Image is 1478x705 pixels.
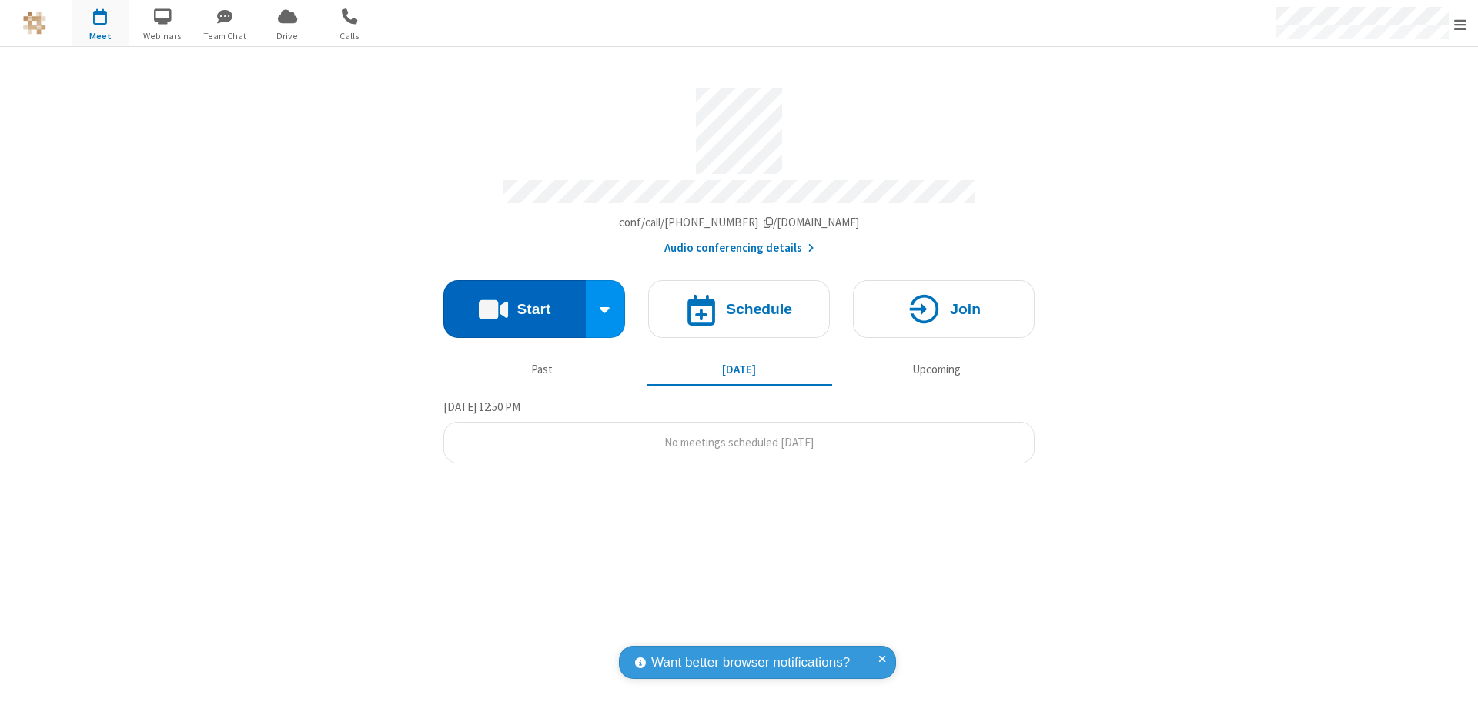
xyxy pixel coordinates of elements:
[450,355,635,384] button: Past
[517,302,550,316] h4: Start
[443,76,1035,257] section: Account details
[443,398,1035,464] section: Today's Meetings
[950,302,981,316] h4: Join
[726,302,792,316] h4: Schedule
[664,239,814,257] button: Audio conferencing details
[664,435,814,449] span: No meetings scheduled [DATE]
[23,12,46,35] img: QA Selenium DO NOT DELETE OR CHANGE
[844,355,1029,384] button: Upcoming
[443,280,586,338] button: Start
[321,29,379,43] span: Calls
[1440,665,1466,694] iframe: Chat
[134,29,192,43] span: Webinars
[586,280,626,338] div: Start conference options
[196,29,254,43] span: Team Chat
[619,215,860,229] span: Copy my meeting room link
[648,280,830,338] button: Schedule
[72,29,129,43] span: Meet
[443,399,520,414] span: [DATE] 12:50 PM
[853,280,1035,338] button: Join
[619,214,860,232] button: Copy my meeting room linkCopy my meeting room link
[259,29,316,43] span: Drive
[647,355,832,384] button: [DATE]
[651,653,850,673] span: Want better browser notifications?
